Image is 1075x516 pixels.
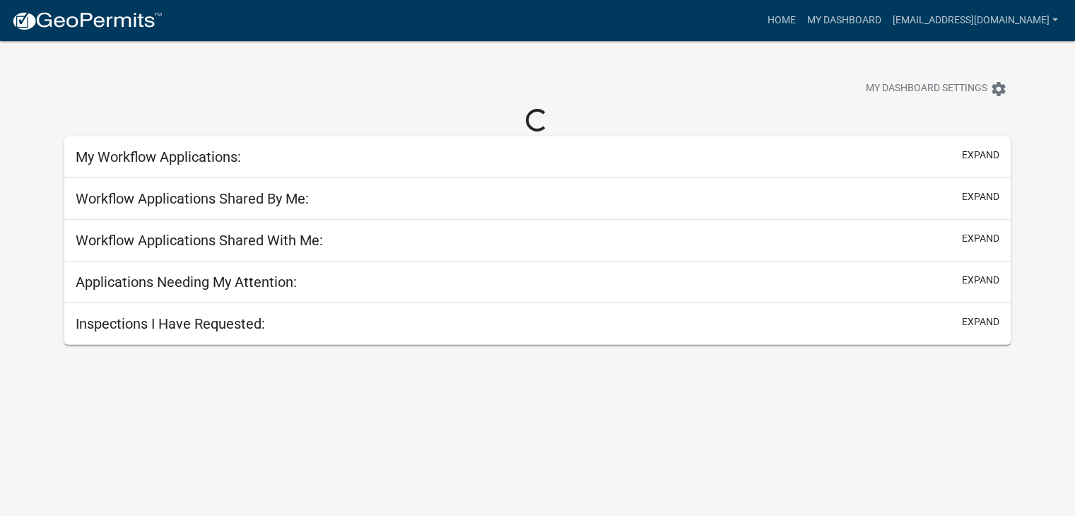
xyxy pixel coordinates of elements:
[962,273,999,288] button: expand
[762,7,801,34] a: Home
[76,190,309,207] h5: Workflow Applications Shared By Me:
[76,148,241,165] h5: My Workflow Applications:
[76,274,297,291] h5: Applications Needing My Attention:
[962,189,999,204] button: expand
[801,7,887,34] a: My Dashboard
[990,81,1007,98] i: settings
[854,75,1018,102] button: My Dashboard Settingssettings
[887,7,1064,34] a: [EMAIL_ADDRESS][DOMAIN_NAME]
[962,315,999,329] button: expand
[962,231,999,246] button: expand
[76,315,265,332] h5: Inspections I Have Requested:
[866,81,987,98] span: My Dashboard Settings
[76,232,323,249] h5: Workflow Applications Shared With Me:
[962,148,999,163] button: expand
